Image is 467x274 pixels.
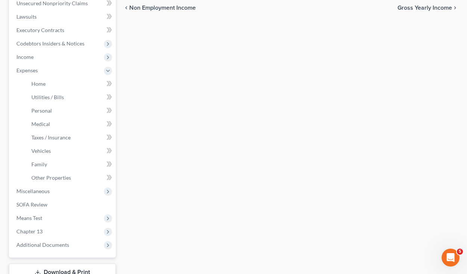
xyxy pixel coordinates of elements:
span: Home [31,81,46,87]
span: Utilities / Bills [31,94,64,100]
span: SOFA Review [16,201,47,208]
span: Gross Yearly Income [398,5,452,11]
span: Non Employment Income [129,5,196,11]
a: Family [25,158,116,171]
span: Medical [31,121,50,127]
span: Vehicles [31,148,51,154]
span: Chapter 13 [16,228,43,234]
span: Codebtors Insiders & Notices [16,40,84,47]
i: chevron_left [123,5,129,11]
iframe: Intercom live chat [442,249,460,267]
a: Personal [25,104,116,117]
span: Additional Documents [16,242,69,248]
a: Home [25,77,116,91]
span: Means Test [16,215,42,221]
span: Personal [31,107,52,114]
a: Taxes / Insurance [25,131,116,144]
a: SOFA Review [10,198,116,211]
a: Other Properties [25,171,116,185]
span: Other Properties [31,174,71,181]
a: Vehicles [25,144,116,158]
span: Miscellaneous [16,188,50,194]
a: Lawsuits [10,10,116,23]
span: Family [31,161,47,167]
span: 5 [457,249,463,255]
a: Medical [25,117,116,131]
span: Income [16,54,34,60]
button: Gross Yearly Income chevron_right [398,5,458,11]
span: Expenses [16,67,38,73]
i: chevron_right [452,5,458,11]
span: Executory Contracts [16,27,64,33]
span: Taxes / Insurance [31,134,71,141]
a: Executory Contracts [10,23,116,37]
button: chevron_left Non Employment Income [123,5,196,11]
a: Utilities / Bills [25,91,116,104]
span: Lawsuits [16,13,37,20]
